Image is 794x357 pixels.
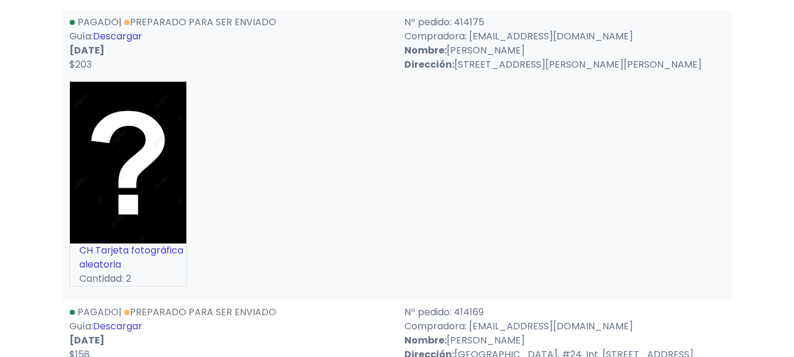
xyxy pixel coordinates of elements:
a: Descargar [93,319,142,333]
span: Pagado [78,15,119,29]
p: [DATE] [69,44,390,58]
p: Nº pedido: 414175 [404,15,725,29]
p: [STREET_ADDRESS][PERSON_NAME][PERSON_NAME] [404,58,725,72]
a: Preparado para ser enviado [124,305,276,319]
a: Preparado para ser enviado [124,15,276,29]
p: Cantidad: 2 [70,272,186,286]
strong: Nombre: [404,44,447,57]
span: Pagado [78,305,119,319]
p: [DATE] [69,333,390,348]
p: [PERSON_NAME] [404,333,725,348]
img: small_1751637173450.jpeg [70,82,186,243]
p: Nº pedido: 414169 [404,305,725,319]
p: [PERSON_NAME] [404,44,725,58]
div: | Guía: [62,15,397,72]
p: Compradora: [EMAIL_ADDRESS][DOMAIN_NAME] [404,319,725,333]
a: CH Tarjeta fotográfica aleatoria [79,243,183,271]
span: $203 [69,58,92,71]
strong: Nombre: [404,333,447,347]
strong: Dirección: [404,58,454,71]
p: Compradora: [EMAIL_ADDRESS][DOMAIN_NAME] [404,29,725,44]
a: Descargar [93,29,142,43]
